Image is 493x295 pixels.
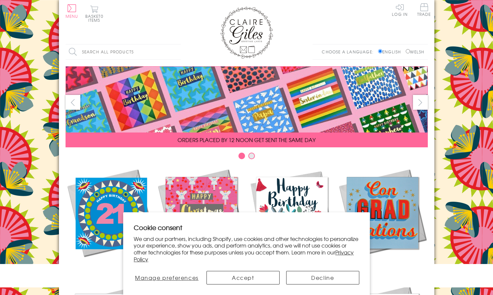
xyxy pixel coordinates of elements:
[174,44,181,59] input: Search
[220,7,273,59] img: Claire Giles Greetings Cards
[392,3,408,16] a: Log In
[66,4,78,18] button: Menu
[322,49,377,55] p: Choose a language:
[247,167,337,271] a: Birthdays
[417,3,431,17] a: Trade
[413,95,428,110] button: next
[206,271,280,284] button: Accept
[134,271,200,284] button: Manage preferences
[135,274,199,281] span: Manage preferences
[378,49,404,55] label: English
[85,5,103,22] button: Basket0 items
[248,153,255,159] button: Carousel Page 2
[134,223,359,232] h2: Cookie consent
[417,3,431,16] span: Trade
[406,49,410,53] input: Welsh
[134,248,354,263] a: Privacy Policy
[134,235,359,263] p: We and our partners, including Shopify, use cookies and other technologies to personalize your ex...
[366,263,399,271] span: Academic
[66,13,78,19] span: Menu
[238,153,245,159] button: Carousel Page 1 (Current Slide)
[406,49,425,55] label: Welsh
[66,95,80,110] button: prev
[378,49,382,53] input: English
[66,167,156,271] a: New Releases
[88,13,103,23] span: 0 items
[337,167,428,271] a: Academic
[66,152,428,162] div: Carousel Pagination
[89,263,132,271] span: New Releases
[66,44,181,59] input: Search all products
[178,136,315,144] span: ORDERS PLACED BY 12 NOON GET SENT THE SAME DAY
[156,167,247,271] a: Christmas
[286,271,359,284] button: Decline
